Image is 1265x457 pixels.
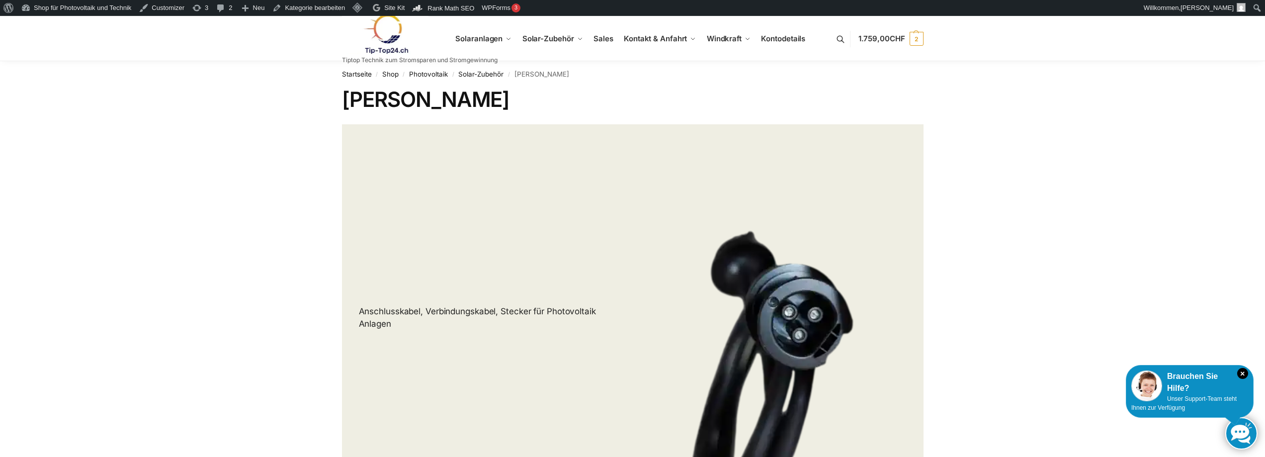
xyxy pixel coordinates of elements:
[1237,368,1248,379] i: Schließen
[757,16,809,61] a: Kontodetails
[458,70,504,78] a: Solar-Zubehör
[858,16,924,62] nav: Cart contents
[384,4,405,11] span: Site Kit
[522,34,574,43] span: Solar-Zubehör
[593,34,613,43] span: Sales
[504,71,514,79] span: /
[1131,370,1248,394] div: Brauchen Sie Hilfe?
[858,24,924,54] a: 1.759,00CHF 2
[399,71,409,79] span: /
[910,32,924,46] span: 2
[342,14,429,54] img: Solaranlagen, Speicheranlagen und Energiesparprodukte
[1181,4,1234,11] span: [PERSON_NAME]
[1237,3,1246,12] img: Benutzerbild von Rupert Spoddig
[409,70,448,78] a: Photovoltaik
[624,34,687,43] span: Kontakt & Anfahrt
[1131,395,1237,411] span: Unser Support-Team steht Ihnen zur Verfügung
[342,57,498,63] p: Tiptop Technik zum Stromsparen und Stromgewinnung
[761,34,805,43] span: Kontodetails
[382,70,399,78] a: Shop
[858,34,905,43] span: 1.759,00
[518,16,587,61] a: Solar-Zubehör
[707,34,742,43] span: Windkraft
[359,305,616,331] p: Anschlusskabel, Verbindungskabel, Stecker für Photovoltaik Anlagen
[890,34,905,43] span: CHF
[427,4,474,12] span: Rank Math SEO
[342,61,924,87] nav: Breadcrumb
[448,71,458,79] span: /
[1131,370,1162,401] img: Customer service
[342,87,924,112] h1: [PERSON_NAME]
[511,3,520,12] div: 3
[620,16,700,61] a: Kontakt & Anfahrt
[590,16,617,61] a: Sales
[703,16,755,61] a: Windkraft
[372,71,382,79] span: /
[342,70,372,78] a: Startseite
